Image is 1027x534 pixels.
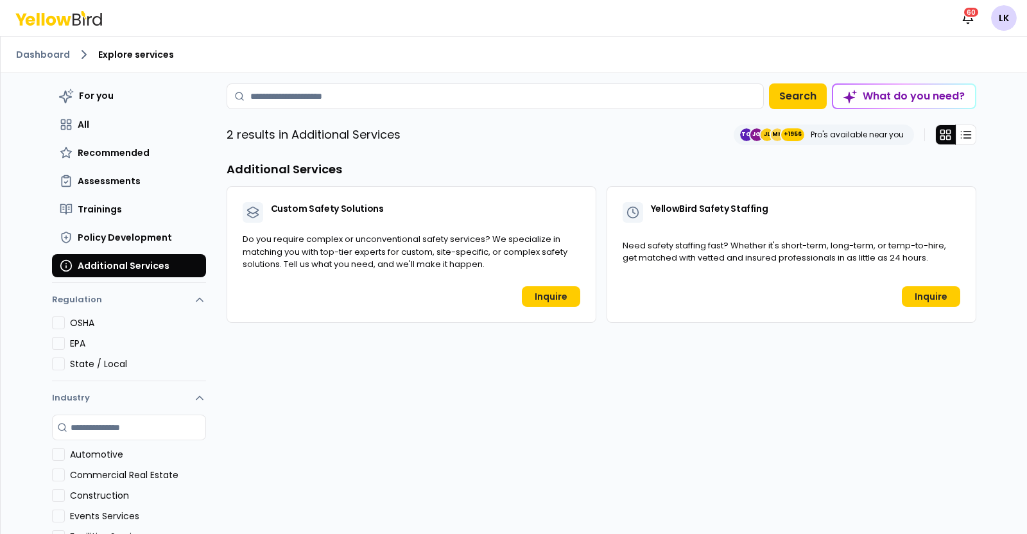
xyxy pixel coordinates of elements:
[70,448,206,461] label: Automotive
[227,126,401,144] p: 2 results in Additional Services
[833,85,975,108] div: What do you need?
[52,169,206,193] button: Assessments
[832,83,976,109] button: What do you need?
[78,175,141,187] span: Assessments
[70,357,206,370] label: State / Local
[963,6,980,18] div: 60
[761,128,773,141] span: JL
[271,202,384,215] span: Custom Safety Solutions
[811,130,904,140] p: Pro's available near you
[78,118,89,131] span: All
[740,128,753,141] span: TC
[78,203,122,216] span: Trainings
[78,231,172,244] span: Policy Development
[522,286,580,307] a: Inquire
[784,128,802,141] span: +1956
[52,83,206,108] button: For you
[243,233,567,270] span: Do you require complex or unconventional safety services? We specialize in matching you with top-...
[52,254,206,277] button: Additional Services
[623,239,946,264] span: Need safety staffing fast? Whether it's short-term, long-term, or temp-to-hire, get matched with ...
[769,83,827,109] button: Search
[52,198,206,221] button: Trainings
[70,469,206,481] label: Commercial Real Estate
[52,141,206,164] button: Recommended
[79,89,114,102] span: For you
[70,489,206,502] label: Construction
[16,48,70,61] a: Dashboard
[771,128,784,141] span: MH
[651,202,768,215] span: YellowBird Safety Staffing
[78,259,169,272] span: Additional Services
[16,47,1012,62] nav: breadcrumb
[78,146,150,159] span: Recommended
[902,286,960,307] a: Inquire
[70,316,206,329] label: OSHA
[227,160,976,178] h3: Additional Services
[70,510,206,522] label: Events Services
[98,48,174,61] span: Explore services
[52,288,206,316] button: Regulation
[955,5,981,31] button: 60
[52,113,206,136] button: All
[52,316,206,381] div: Regulation
[52,226,206,249] button: Policy Development
[52,381,206,415] button: Industry
[991,5,1017,31] span: LK
[750,128,763,141] span: JG
[70,337,206,350] label: EPA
